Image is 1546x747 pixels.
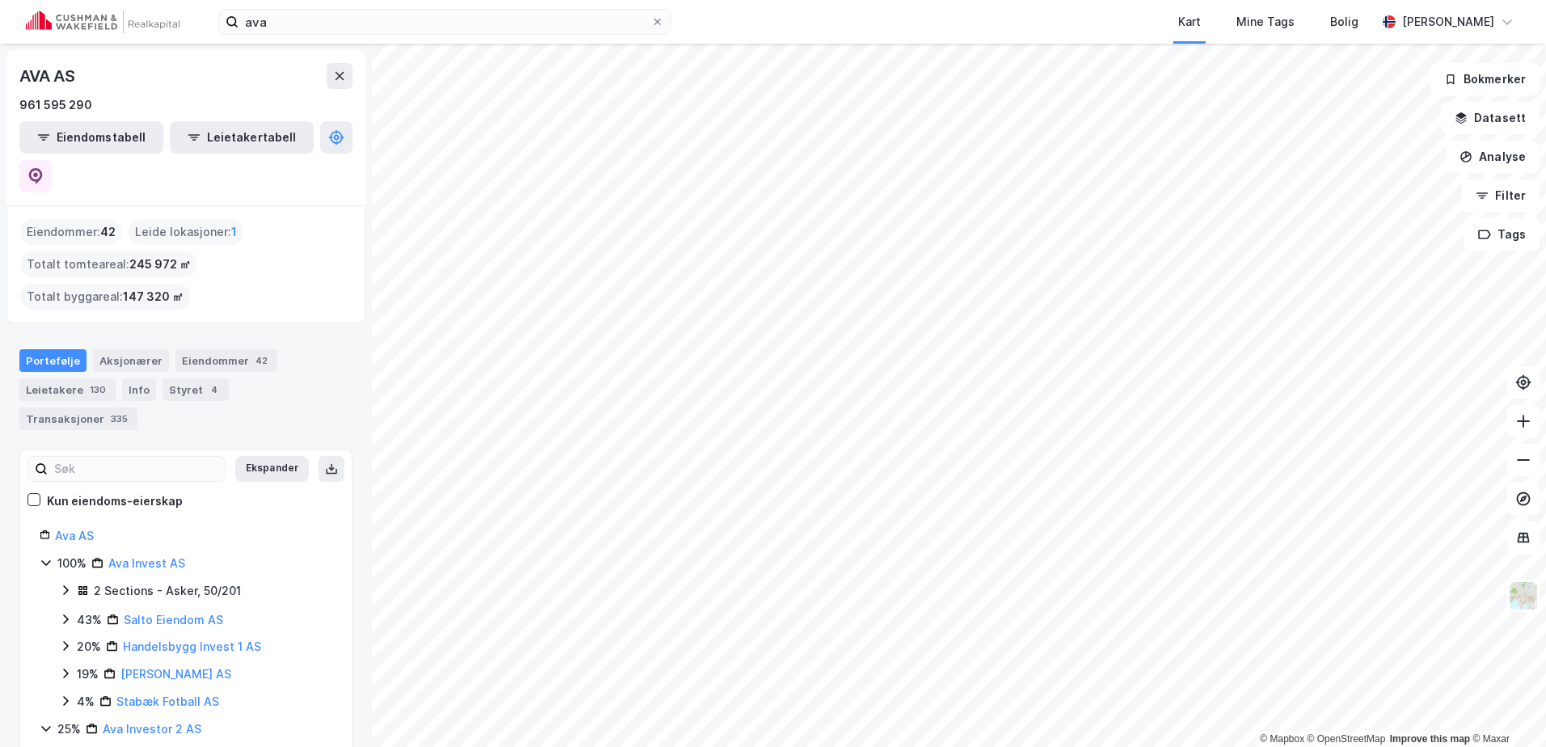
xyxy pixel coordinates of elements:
div: Leietakere [19,378,116,401]
div: AVA AS [19,63,78,89]
div: 2 Sections - Asker, 50/201 [94,581,241,601]
div: Eiendommer : [20,219,122,245]
div: Aksjonærer [93,349,169,372]
input: Søk [48,457,225,481]
div: Transaksjoner [19,407,137,430]
div: 20% [77,637,101,656]
div: Totalt tomteareal : [20,251,197,277]
a: OpenStreetMap [1307,733,1386,745]
div: Styret [163,378,229,401]
div: 19% [77,665,99,684]
div: Kontrollprogram for chat [1465,669,1546,747]
div: 4 [206,382,222,398]
div: 4% [77,692,95,711]
a: [PERSON_NAME] AS [120,667,231,681]
div: 961 595 290 [19,95,92,115]
a: Salto Eiendom AS [124,613,223,627]
a: Handelsbygg Invest 1 AS [123,639,261,653]
a: Mapbox [1260,733,1304,745]
a: Ava Invest AS [108,556,185,570]
button: Datasett [1441,102,1540,134]
span: 42 [100,222,116,242]
div: Leide lokasjoner : [129,219,243,245]
input: Søk på adresse, matrikkel, gårdeiere, leietakere eller personer [239,10,651,34]
div: 100% [57,554,87,573]
span: 245 972 ㎡ [129,255,191,274]
button: Ekspander [235,456,309,482]
button: Leietakertabell [170,121,314,154]
button: Bokmerker [1430,63,1540,95]
div: Portefølje [19,349,87,372]
a: Stabæk Fotball AS [116,694,219,708]
div: Kart [1178,12,1201,32]
button: Filter [1462,179,1540,212]
div: 43% [77,610,102,630]
iframe: Chat Widget [1465,669,1546,747]
span: 147 320 ㎡ [123,287,184,306]
div: [PERSON_NAME] [1402,12,1494,32]
button: Eiendomstabell [19,121,163,154]
span: 1 [231,222,237,242]
a: Ava Investor 2 AS [103,722,201,736]
div: Totalt byggareal : [20,284,190,310]
div: 335 [108,411,131,427]
a: Improve this map [1390,733,1470,745]
img: cushman-wakefield-realkapital-logo.202ea83816669bd177139c58696a8fa1.svg [26,11,180,33]
img: Z [1508,580,1539,611]
div: 25% [57,720,81,739]
a: Ava AS [55,529,94,542]
div: Info [122,378,156,401]
button: Tags [1464,218,1540,251]
div: 42 [252,352,271,369]
div: 130 [87,382,109,398]
div: Eiendommer [175,349,277,372]
div: Mine Tags [1236,12,1295,32]
div: Kun eiendoms-eierskap [47,492,183,511]
div: Bolig [1330,12,1358,32]
button: Analyse [1446,141,1540,173]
